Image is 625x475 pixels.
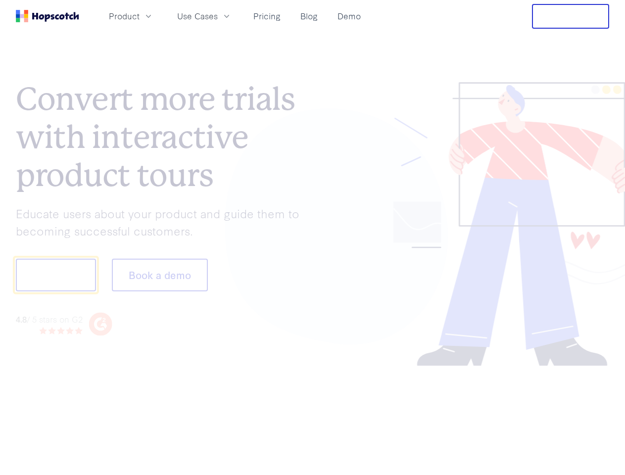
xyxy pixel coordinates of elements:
button: Show me! [16,259,96,291]
p: Educate users about your product and guide them to becoming successful customers. [16,205,313,239]
a: Blog [296,8,322,24]
span: Product [109,10,140,22]
div: / 5 stars on G2 [16,313,83,325]
button: Free Trial [532,4,609,29]
strong: 4.8 [16,313,27,324]
button: Book a demo [112,259,208,291]
button: Product [103,8,159,24]
a: Demo [334,8,365,24]
a: Pricing [249,8,285,24]
button: Use Cases [171,8,238,24]
h1: Convert more trials with interactive product tours [16,80,313,194]
span: Use Cases [177,10,218,22]
a: Home [16,10,79,22]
